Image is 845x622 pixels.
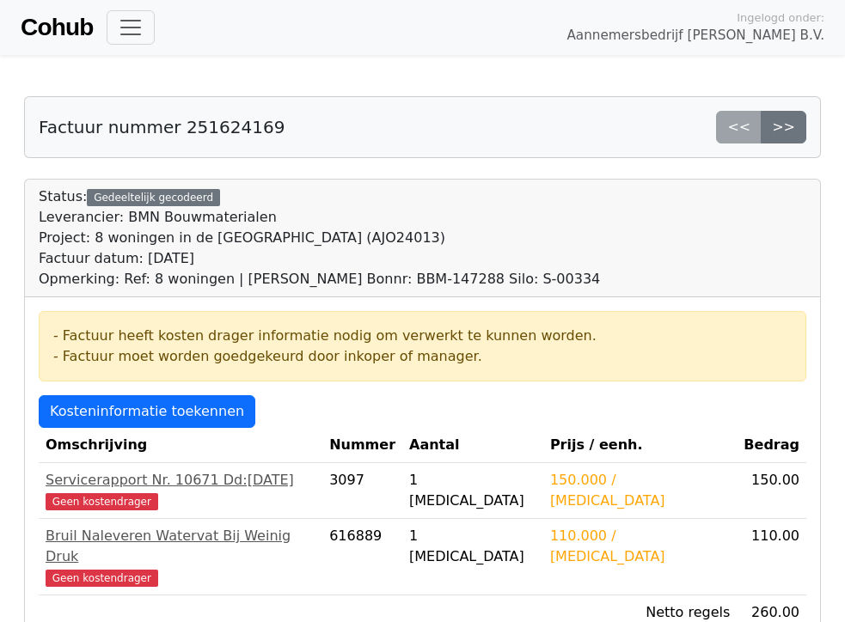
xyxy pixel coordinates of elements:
[550,470,730,511] div: 150.000 / [MEDICAL_DATA]
[39,428,322,463] th: Omschrijving
[39,186,600,290] div: Status:
[39,228,600,248] div: Project: 8 woningen in de [GEOGRAPHIC_DATA] (AJO24013)
[39,117,285,137] h5: Factuur nummer 251624169
[46,493,158,510] span: Geen kostendrager
[46,570,158,587] span: Geen kostendrager
[46,526,315,567] div: Bruil Naleveren Watervat Bij Weinig Druk
[543,428,737,463] th: Prijs / eenh.
[46,526,315,588] a: Bruil Naleveren Watervat Bij Weinig DrukGeen kostendrager
[53,326,792,346] div: - Factuur heeft kosten drager informatie nodig om verwerkt te kunnen worden.
[737,428,806,463] th: Bedrag
[39,207,600,228] div: Leverancier: BMN Bouwmaterialen
[409,526,536,567] div: 1 [MEDICAL_DATA]
[322,428,402,463] th: Nummer
[322,463,402,519] td: 3097
[46,470,315,511] a: Servicerapport Nr. 10671 Dd:[DATE]Geen kostendrager
[87,189,220,206] div: Gedeeltelijk gecodeerd
[46,470,315,491] div: Servicerapport Nr. 10671 Dd:[DATE]
[53,346,792,367] div: - Factuur moet worden goedgekeurd door inkoper of manager.
[737,519,806,595] td: 110.00
[566,26,824,46] span: Aannemersbedrijf [PERSON_NAME] B.V.
[39,269,600,290] div: Opmerking: Ref: 8 woningen | [PERSON_NAME] Bonnr: BBM-147288 Silo: S-00334
[39,248,600,269] div: Factuur datum: [DATE]
[737,463,806,519] td: 150.00
[39,395,255,428] a: Kosteninformatie toekennen
[322,519,402,595] td: 616889
[737,9,824,26] span: Ingelogd onder:
[107,10,155,45] button: Toggle navigation
[21,7,93,48] a: Cohub
[550,526,730,567] div: 110.000 / [MEDICAL_DATA]
[402,428,543,463] th: Aantal
[761,111,806,143] a: >>
[409,470,536,511] div: 1 [MEDICAL_DATA]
